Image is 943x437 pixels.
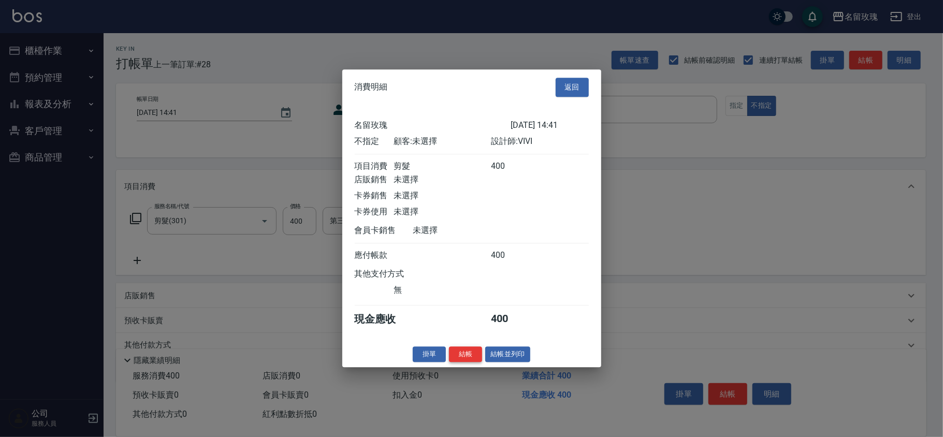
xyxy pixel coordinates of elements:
[485,346,530,362] button: 結帳並列印
[491,161,530,172] div: 400
[355,312,413,326] div: 現金應收
[355,174,394,185] div: 店販銷售
[394,136,491,147] div: 顧客: 未選擇
[491,136,588,147] div: 設計師: VIVI
[449,346,482,362] button: 結帳
[355,82,388,93] span: 消費明細
[394,191,491,201] div: 未選擇
[355,136,394,147] div: 不指定
[394,161,491,172] div: 剪髮
[394,174,491,185] div: 未選擇
[355,120,511,131] div: 名留玫瑰
[511,120,589,131] div: [DATE] 14:41
[355,269,433,280] div: 其他支付方式
[355,191,394,201] div: 卡券銷售
[355,207,394,217] div: 卡券使用
[355,250,394,261] div: 應付帳款
[491,312,530,326] div: 400
[355,225,413,236] div: 會員卡銷售
[556,78,589,97] button: 返回
[491,250,530,261] div: 400
[413,346,446,362] button: 掛單
[394,285,491,296] div: 無
[413,225,511,236] div: 未選擇
[394,207,491,217] div: 未選擇
[355,161,394,172] div: 項目消費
